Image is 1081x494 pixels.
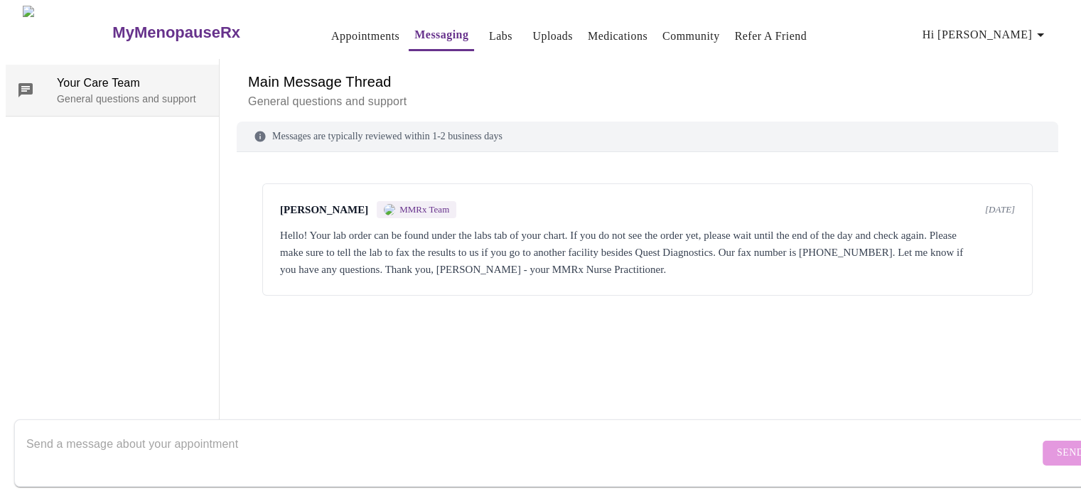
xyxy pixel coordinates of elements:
[588,26,647,46] a: Medications
[414,25,468,45] a: Messaging
[26,430,1039,476] textarea: Send a message about your appointment
[478,22,523,50] button: Labs
[6,65,219,116] div: Your Care TeamGeneral questions and support
[532,26,573,46] a: Uploads
[326,22,405,50] button: Appointments
[662,26,720,46] a: Community
[527,22,579,50] button: Uploads
[57,92,208,106] p: General questions and support
[23,6,111,59] img: MyMenopauseRx Logo
[280,204,368,216] span: [PERSON_NAME]
[248,70,1047,93] h6: Main Message Thread
[399,204,449,215] span: MMRx Team
[489,26,512,46] a: Labs
[657,22,726,50] button: Community
[384,204,395,215] img: MMRX
[112,23,240,42] h3: MyMenopauseRx
[917,21,1055,49] button: Hi [PERSON_NAME]
[582,22,653,50] button: Medications
[57,75,208,92] span: Your Care Team
[248,93,1047,110] p: General questions and support
[111,8,297,58] a: MyMenopauseRx
[985,204,1015,215] span: [DATE]
[735,26,807,46] a: Refer a Friend
[331,26,399,46] a: Appointments
[409,21,474,51] button: Messaging
[729,22,813,50] button: Refer a Friend
[237,122,1058,152] div: Messages are typically reviewed within 1-2 business days
[280,227,1015,278] div: Hello! Your lab order can be found under the labs tab of your chart. If you do not see the order ...
[923,25,1049,45] span: Hi [PERSON_NAME]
